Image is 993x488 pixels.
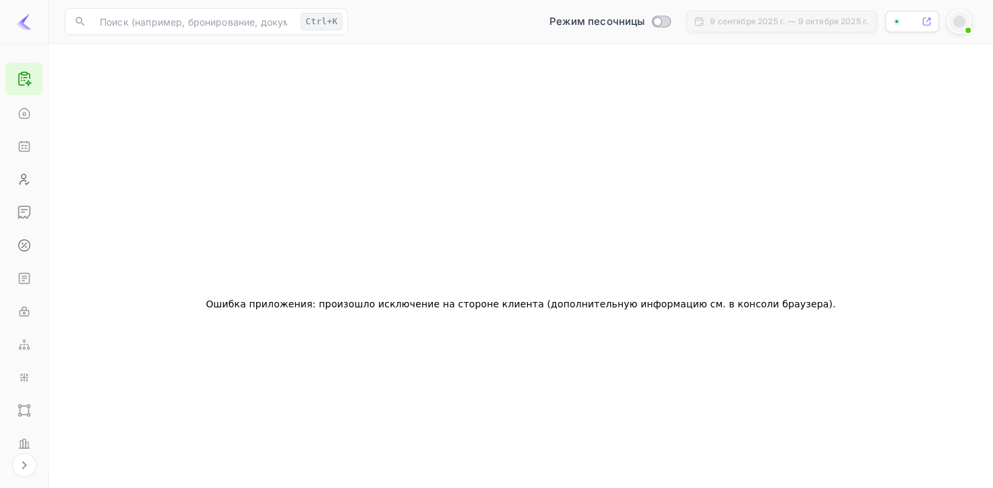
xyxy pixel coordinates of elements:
[5,328,42,359] a: Веб - крючки
[5,130,42,161] a: Бронирования
[549,15,644,28] ya-tr-span: Режим песочницы
[5,361,42,392] a: Интеграции
[16,13,32,30] img: LiteAPI
[710,16,868,26] ya-tr-span: 9 сентября 2025 г. — 9 октября 2025 г.
[206,299,833,309] ya-tr-span: Ошибка приложения: произошло исключение на стороне клиента (дополнительную информацию см. в консо...
[12,453,36,477] button: Расширьте навигацию
[92,8,295,35] input: Поиск (например, бронирование, документация)
[5,196,42,227] a: Заработок
[544,14,675,30] div: Переключиться в производственный режим
[5,163,42,194] a: Клиенты
[833,299,836,309] ya-tr-span: .
[5,394,42,425] a: Компоненты пользовательского интерфейса
[305,16,338,26] ya-tr-span: Ctrl+K
[5,262,42,293] a: Документы API и SDK
[5,295,42,326] a: Ключи API
[5,229,42,260] a: Комиссия
[5,97,42,128] a: Главная
[5,427,42,458] a: Производительность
